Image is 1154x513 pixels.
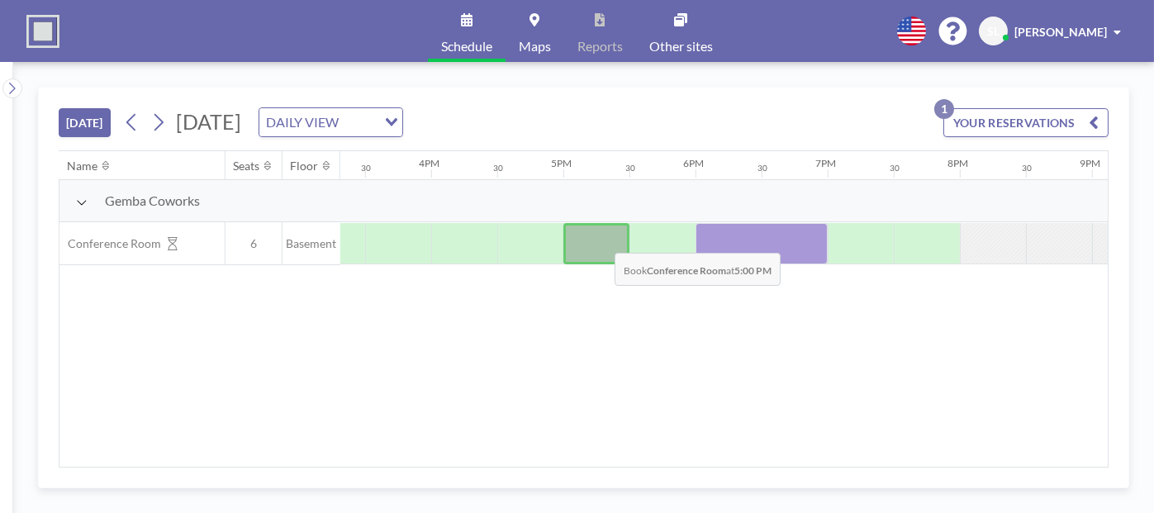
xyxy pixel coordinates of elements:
[734,264,772,277] b: 5:00 PM
[68,159,98,173] div: Name
[649,40,713,53] span: Other sites
[1022,163,1032,173] div: 30
[683,157,704,169] div: 6PM
[105,192,200,209] span: Gemba Coworks
[943,108,1109,137] button: YOUR RESERVATIONS1
[987,24,1000,39] span: SL
[757,163,767,173] div: 30
[815,157,836,169] div: 7PM
[625,163,635,173] div: 30
[291,159,319,173] div: Floor
[441,40,492,53] span: Schedule
[234,159,260,173] div: Seats
[551,157,572,169] div: 5PM
[59,236,161,251] span: Conference Room
[615,253,781,286] span: Book at
[947,157,968,169] div: 8PM
[577,40,623,53] span: Reports
[890,163,900,173] div: 30
[59,108,111,137] button: [DATE]
[26,15,59,48] img: organization-logo
[519,40,551,53] span: Maps
[361,163,371,173] div: 30
[259,108,402,136] div: Search for option
[493,163,503,173] div: 30
[263,112,342,133] span: DAILY VIEW
[226,236,282,251] span: 6
[283,236,340,251] span: Basement
[1014,25,1107,39] span: [PERSON_NAME]
[176,109,241,134] span: [DATE]
[647,264,726,277] b: Conference Room
[934,99,954,119] p: 1
[419,157,439,169] div: 4PM
[344,112,375,133] input: Search for option
[1080,157,1100,169] div: 9PM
